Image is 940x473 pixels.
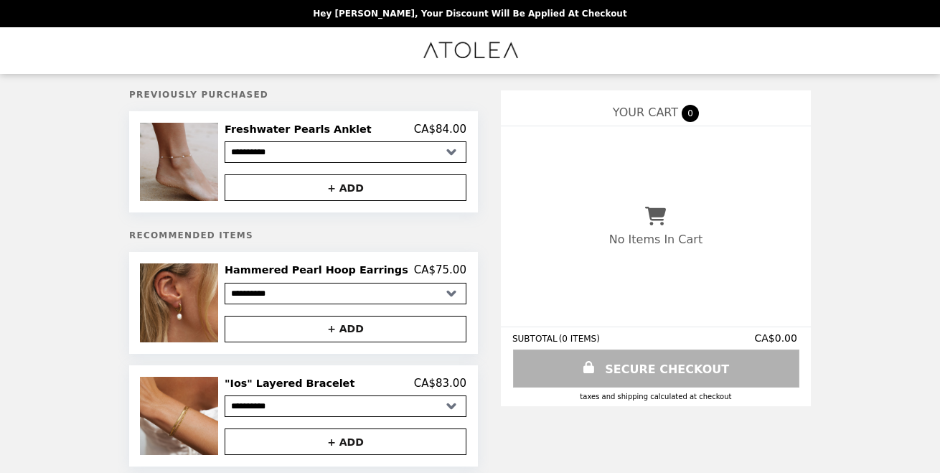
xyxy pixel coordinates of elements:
[512,334,559,344] span: SUBTOTAL
[225,395,466,417] select: Select a product variant
[225,428,466,455] button: + ADD
[559,334,600,344] span: ( 0 ITEMS )
[421,36,520,65] img: Brand Logo
[140,263,222,342] img: Hammered Pearl Hoop Earrings
[129,230,478,240] h5: Recommended Items
[140,123,222,201] img: Freshwater Pearls Anklet
[414,263,466,276] p: CA$75.00
[313,9,626,19] p: Hey [PERSON_NAME], your discount will be applied at checkout
[755,332,799,344] span: CA$0.00
[129,90,478,100] h5: Previously Purchased
[225,141,466,163] select: Select a product variant
[682,105,699,122] span: 0
[225,283,466,304] select: Select a product variant
[609,233,702,246] p: No Items In Cart
[225,123,377,136] h2: Freshwater Pearls Anklet
[613,106,678,119] span: YOUR CART
[225,316,466,342] button: + ADD
[225,263,414,276] h2: Hammered Pearl Hoop Earrings
[414,377,466,390] p: CA$83.00
[414,123,466,136] p: CA$84.00
[512,393,799,401] div: Taxes and Shipping calculated at checkout
[225,174,466,201] button: + ADD
[140,377,222,455] img: "Ios" Layered Bracelet
[225,377,360,390] h2: "Ios" Layered Bracelet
